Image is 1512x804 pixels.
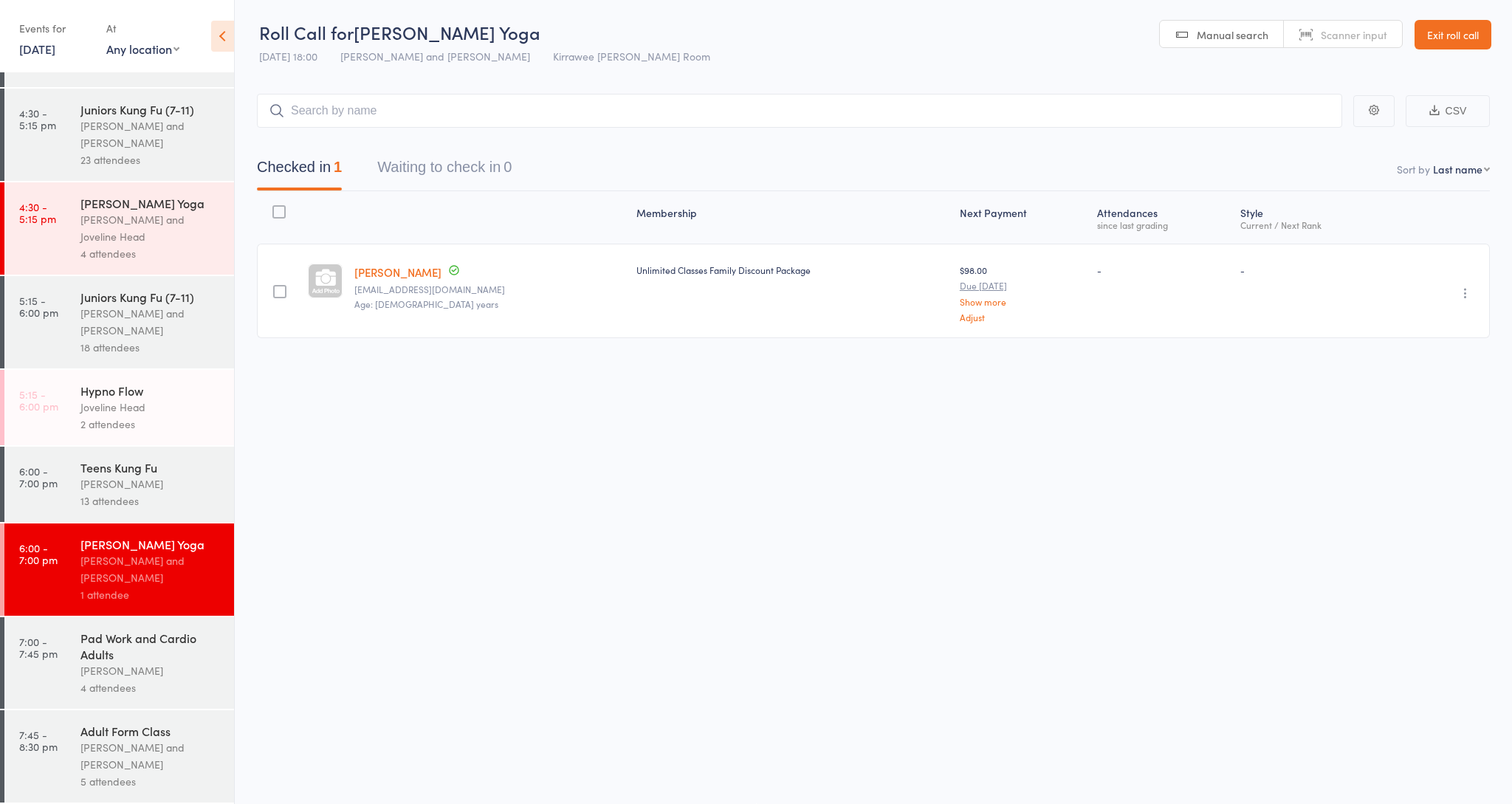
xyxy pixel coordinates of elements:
[19,636,58,659] time: 7:00 - 7:45 pm
[80,552,221,586] div: [PERSON_NAME] and [PERSON_NAME]
[19,388,58,412] time: 5:15 - 6:00 pm
[80,723,221,739] div: Adult Form Class
[80,416,221,433] div: 2 attendees
[80,151,221,168] div: 23 attendees
[19,41,55,57] a: [DATE]
[636,264,948,276] div: Unlimited Classes Family Discount Package
[80,459,221,475] div: Teens Kung Fu
[954,198,1091,237] div: Next Payment
[4,447,234,522] a: 6:00 -7:00 pmTeens Kung Fu[PERSON_NAME]13 attendees
[4,523,234,616] a: 6:00 -7:00 pm[PERSON_NAME] Yoga[PERSON_NAME] and [PERSON_NAME]1 attendee
[354,298,498,310] span: Age: [DEMOGRAPHIC_DATA] years
[106,16,179,41] div: At
[19,201,56,224] time: 4:30 - 5:15 pm
[1240,220,1390,230] div: Current / Next Rank
[1091,198,1235,237] div: Atten­dances
[4,89,234,181] a: 4:30 -5:15 pmJuniors Kung Fu (7-11)[PERSON_NAME] and [PERSON_NAME]23 attendees
[19,107,56,131] time: 4:30 - 5:15 pm
[354,284,625,295] small: ramsayhus@gmail.com
[19,729,58,752] time: 7:45 - 8:30 pm
[80,117,221,151] div: [PERSON_NAME] and [PERSON_NAME]
[960,312,1085,322] a: Adjust
[960,297,1085,306] a: Show more
[960,264,1085,322] div: $98.00
[1234,198,1396,237] div: Style
[504,159,512,175] div: 0
[80,382,221,399] div: Hypno Flow
[80,289,221,305] div: Juniors Kung Fu (7-11)
[80,536,221,552] div: [PERSON_NAME] Yoga
[80,630,221,662] div: Pad Work and Cardio Adults
[259,49,317,63] span: [DATE] 18:00
[4,370,234,445] a: 5:15 -6:00 pmHypno FlowJoveline Head2 attendees
[1415,20,1491,49] a: Exit roll call
[4,182,234,275] a: 4:30 -5:15 pm[PERSON_NAME] Yoga[PERSON_NAME] and Joveline Head4 attendees
[80,679,221,696] div: 4 attendees
[259,20,354,44] span: Roll Call for
[80,339,221,356] div: 18 attendees
[80,492,221,509] div: 13 attendees
[354,20,540,44] span: [PERSON_NAME] Yoga
[80,305,221,339] div: [PERSON_NAME] and [PERSON_NAME]
[960,281,1085,291] small: Due [DATE]
[106,41,179,57] div: Any location
[80,211,221,245] div: [PERSON_NAME] and Joveline Head
[1321,27,1387,42] span: Scanner input
[4,710,234,803] a: 7:45 -8:30 pmAdult Form Class[PERSON_NAME] and [PERSON_NAME]5 attendees
[1240,264,1390,276] div: -
[19,465,58,489] time: 6:00 - 7:00 pm
[80,245,221,262] div: 4 attendees
[80,101,221,117] div: Juniors Kung Fu (7-11)
[257,94,1342,128] input: Search by name
[80,475,221,492] div: [PERSON_NAME]
[80,586,221,603] div: 1 attendee
[1397,162,1430,176] label: Sort by
[553,49,710,63] span: Kirrawee [PERSON_NAME] Room
[354,264,441,280] a: [PERSON_NAME]
[1097,220,1229,230] div: since last grading
[80,739,221,773] div: [PERSON_NAME] and [PERSON_NAME]
[1097,264,1229,276] div: -
[334,159,342,175] div: 1
[1197,27,1268,42] span: Manual search
[340,49,530,63] span: [PERSON_NAME] and [PERSON_NAME]
[19,542,58,566] time: 6:00 - 7:00 pm
[377,151,512,190] button: Waiting to check in0
[80,773,221,790] div: 5 attendees
[80,399,221,416] div: Joveline Head
[19,295,58,318] time: 5:15 - 6:00 pm
[630,198,954,237] div: Membership
[80,662,221,679] div: [PERSON_NAME]
[1406,95,1490,127] button: CSV
[257,151,342,190] button: Checked in1
[4,617,234,709] a: 7:00 -7:45 pmPad Work and Cardio Adults[PERSON_NAME]4 attendees
[4,276,234,368] a: 5:15 -6:00 pmJuniors Kung Fu (7-11)[PERSON_NAME] and [PERSON_NAME]18 attendees
[1433,162,1482,176] div: Last name
[19,16,92,41] div: Events for
[80,195,221,211] div: [PERSON_NAME] Yoga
